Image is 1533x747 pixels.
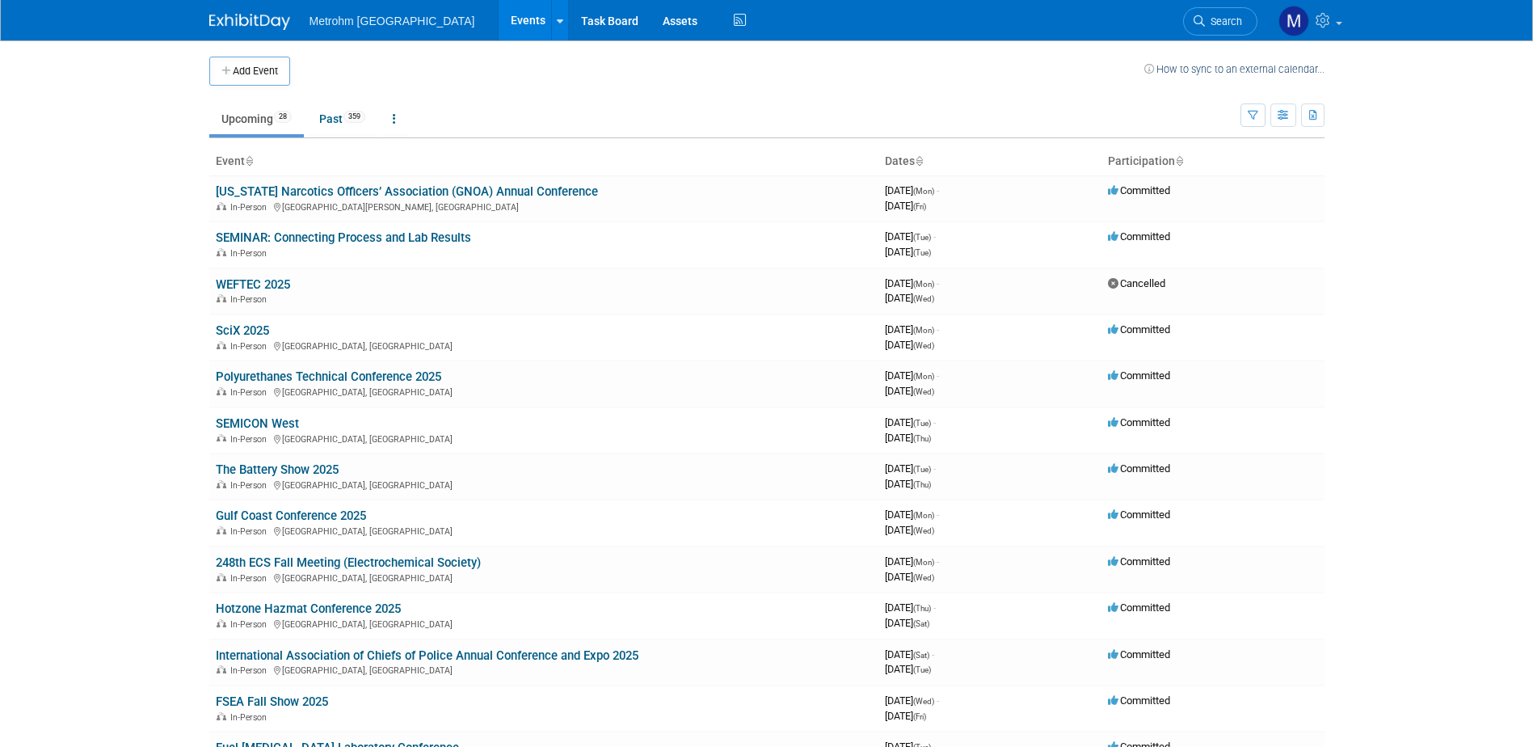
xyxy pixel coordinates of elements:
[885,571,934,583] span: [DATE]
[885,230,936,243] span: [DATE]
[216,339,872,352] div: [GEOGRAPHIC_DATA], [GEOGRAPHIC_DATA]
[216,617,872,630] div: [GEOGRAPHIC_DATA], [GEOGRAPHIC_DATA]
[217,387,226,395] img: In-Person Event
[885,462,936,475] span: [DATE]
[913,526,934,535] span: (Wed)
[913,480,931,489] span: (Thu)
[209,14,290,30] img: ExhibitDay
[1205,15,1242,27] span: Search
[885,246,931,258] span: [DATE]
[937,555,939,568] span: -
[885,478,931,490] span: [DATE]
[885,277,939,289] span: [DATE]
[1144,63,1325,75] a: How to sync to an external calendar...
[217,202,226,210] img: In-Person Event
[885,385,934,397] span: [DATE]
[913,619,929,628] span: (Sat)
[216,601,401,616] a: Hotzone Hazmat Conference 2025
[913,202,926,211] span: (Fri)
[230,712,272,723] span: In-Person
[245,154,253,167] a: Sort by Event Name
[933,601,936,614] span: -
[1175,154,1183,167] a: Sort by Participation Type
[1108,601,1170,614] span: Committed
[216,432,872,445] div: [GEOGRAPHIC_DATA], [GEOGRAPHIC_DATA]
[216,369,441,384] a: Polyurethanes Technical Conference 2025
[230,480,272,491] span: In-Person
[937,277,939,289] span: -
[230,526,272,537] span: In-Person
[932,648,934,660] span: -
[217,526,226,534] img: In-Person Event
[343,111,365,123] span: 359
[913,558,934,567] span: (Mon)
[230,341,272,352] span: In-Person
[1108,184,1170,196] span: Committed
[1108,416,1170,428] span: Committed
[216,200,872,213] div: [GEOGRAPHIC_DATA][PERSON_NAME], [GEOGRAPHIC_DATA]
[913,280,934,289] span: (Mon)
[216,663,872,676] div: [GEOGRAPHIC_DATA], [GEOGRAPHIC_DATA]
[217,480,226,488] img: In-Person Event
[209,103,304,134] a: Upcoming28
[913,248,931,257] span: (Tue)
[230,294,272,305] span: In-Person
[216,509,366,523] a: Gulf Coast Conference 2025
[913,712,926,721] span: (Fri)
[216,184,598,199] a: [US_STATE] Narcotics Officers’ Association (GNOA) Annual Conference
[209,57,290,86] button: Add Event
[1108,694,1170,707] span: Committed
[885,184,939,196] span: [DATE]
[1108,509,1170,521] span: Committed
[885,694,939,707] span: [DATE]
[310,15,475,27] span: Metrohm [GEOGRAPHIC_DATA]
[913,326,934,335] span: (Mon)
[913,604,931,613] span: (Thu)
[230,434,272,445] span: In-Person
[1108,323,1170,336] span: Committed
[885,369,939,382] span: [DATE]
[885,339,934,351] span: [DATE]
[885,200,926,212] span: [DATE]
[216,524,872,537] div: [GEOGRAPHIC_DATA], [GEOGRAPHIC_DATA]
[217,573,226,581] img: In-Person Event
[1183,7,1257,36] a: Search
[216,385,872,398] div: [GEOGRAPHIC_DATA], [GEOGRAPHIC_DATA]
[216,462,339,477] a: The Battery Show 2025
[913,372,934,381] span: (Mon)
[230,248,272,259] span: In-Person
[1278,6,1309,36] img: Michelle Simoes
[885,292,934,304] span: [DATE]
[913,465,931,474] span: (Tue)
[885,648,934,660] span: [DATE]
[913,511,934,520] span: (Mon)
[913,294,934,303] span: (Wed)
[217,294,226,302] img: In-Person Event
[933,462,936,475] span: -
[937,369,939,382] span: -
[933,416,936,428] span: -
[913,419,931,428] span: (Tue)
[274,111,292,123] span: 28
[1108,462,1170,475] span: Committed
[1101,148,1325,175] th: Participation
[230,202,272,213] span: In-Person
[216,648,638,663] a: International Association of Chiefs of Police Annual Conference and Expo 2025
[915,154,923,167] a: Sort by Start Date
[913,697,934,706] span: (Wed)
[885,509,939,521] span: [DATE]
[209,148,878,175] th: Event
[216,416,299,431] a: SEMICON West
[217,665,226,673] img: In-Person Event
[913,573,934,582] span: (Wed)
[913,434,931,443] span: (Thu)
[307,103,377,134] a: Past359
[937,184,939,196] span: -
[216,323,269,338] a: SciX 2025
[1108,369,1170,382] span: Committed
[913,387,934,396] span: (Wed)
[217,341,226,349] img: In-Person Event
[1108,648,1170,660] span: Committed
[1108,230,1170,243] span: Committed
[217,434,226,442] img: In-Person Event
